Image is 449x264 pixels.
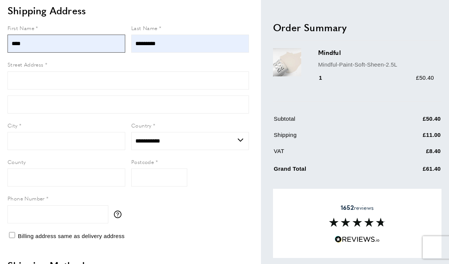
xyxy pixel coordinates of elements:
[274,146,381,161] td: VAT
[131,158,154,165] span: Postcode
[274,130,381,145] td: Shipping
[382,162,441,179] td: £61.40
[382,114,441,129] td: £50.40
[341,203,354,212] strong: 1652
[131,121,152,129] span: Country
[18,233,124,239] span: Billing address same as delivery address
[382,130,441,145] td: £11.00
[274,162,381,179] td: Grand Total
[114,211,125,218] button: More information
[335,236,380,243] img: Reviews.io 5 stars
[8,194,45,202] span: Phone Number
[8,24,34,32] span: First Name
[318,60,434,69] p: Mindful-Paint-Soft-Sheen-2.5L
[8,4,249,17] h2: Shipping Address
[8,158,26,165] span: County
[273,20,441,34] h2: Order Summary
[318,48,434,57] h3: Mindful
[8,121,18,129] span: City
[8,61,44,68] span: Street Address
[329,218,385,227] img: Reviews section
[341,204,374,211] span: reviews
[131,24,158,32] span: Last Name
[382,146,441,161] td: £8.40
[274,114,381,129] td: Subtotal
[318,73,333,82] div: 1
[416,74,434,80] span: £50.40
[273,48,301,76] img: Mindful
[9,232,15,238] input: Billing address same as delivery address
